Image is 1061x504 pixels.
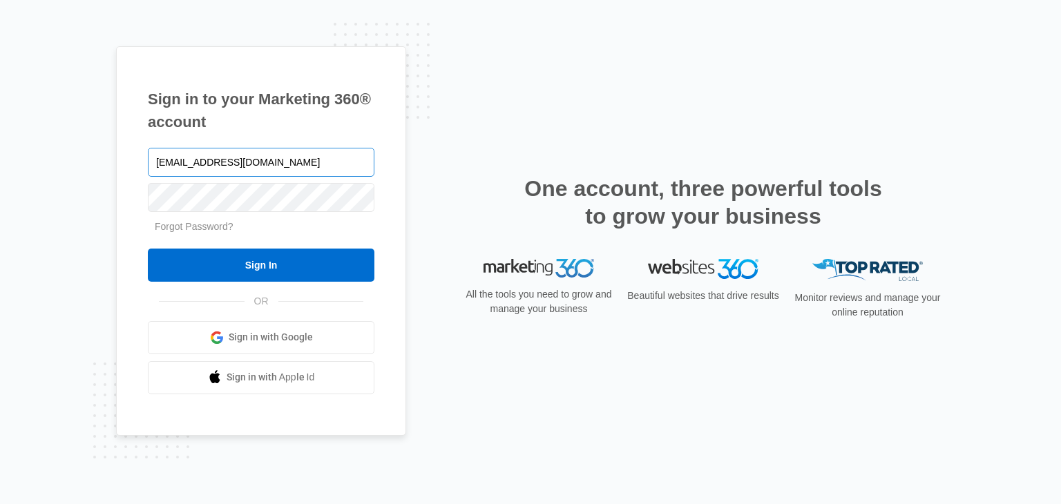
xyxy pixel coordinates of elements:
[155,221,233,232] a: Forgot Password?
[648,259,758,279] img: Websites 360
[790,291,945,320] p: Monitor reviews and manage your online reputation
[148,321,374,354] a: Sign in with Google
[227,370,315,385] span: Sign in with Apple Id
[148,148,374,177] input: Email
[626,289,781,303] p: Beautiful websites that drive results
[812,259,923,282] img: Top Rated Local
[484,259,594,278] img: Marketing 360
[229,330,313,345] span: Sign in with Google
[148,249,374,282] input: Sign In
[148,361,374,394] a: Sign in with Apple Id
[520,175,886,230] h2: One account, three powerful tools to grow your business
[245,294,278,309] span: OR
[148,88,374,133] h1: Sign in to your Marketing 360® account
[461,287,616,316] p: All the tools you need to grow and manage your business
